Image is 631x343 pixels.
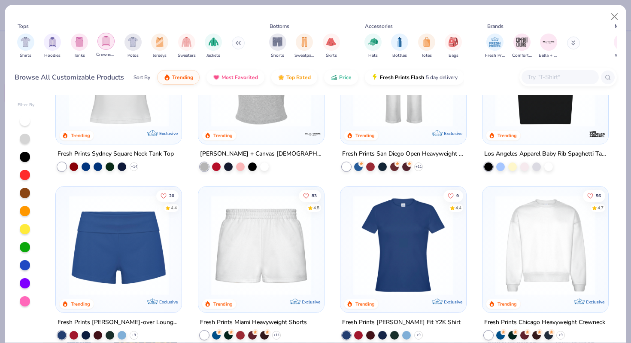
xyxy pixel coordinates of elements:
[172,74,193,81] span: Trending
[96,33,116,58] div: filter for Crewnecks
[484,317,605,328] div: Fresh Prints Chicago Heavyweight Crewneck
[426,73,458,83] span: 5 day delivery
[205,34,222,59] div: filter for Jackets
[206,52,220,59] span: Jackets
[488,36,501,49] img: Fresh Prints Image
[326,52,337,59] span: Skirts
[349,195,458,295] img: 6a9a0a85-ee36-4a89-9588-981a92e8a910
[21,37,30,47] img: Shirts Image
[131,164,137,169] span: + 14
[164,74,170,81] img: trending.gif
[18,102,35,108] div: Filter By
[455,205,461,211] div: 4.4
[380,74,424,81] span: Fresh Prints Flash
[487,22,504,30] div: Brands
[615,52,630,59] span: Women
[171,205,177,211] div: 4.4
[18,22,29,30] div: Tops
[44,34,61,59] div: filter for Hoodies
[64,26,173,126] img: 94a2aa95-cd2b-4983-969b-ecd512716e9a
[539,52,558,59] span: Bella + Canvas
[516,36,528,49] img: Comfort Colors Image
[17,34,34,59] button: filter button
[157,70,200,85] button: Trending
[458,26,566,126] img: cab69ba6-afd8-400d-8e2e-70f011a551d3
[286,74,311,81] span: Top Rated
[458,195,566,295] img: 3fc92740-5882-4e3e-bee8-f78ba58ba36d
[17,34,34,59] div: filter for Shirts
[58,149,174,159] div: Fresh Prints Sydney Square Neck Tank Top
[485,52,505,59] span: Fresh Prints
[200,317,307,328] div: Fresh Prints Miami Heavyweight Shorts
[365,22,393,30] div: Accessories
[75,37,84,47] img: Tanks Image
[342,317,461,328] div: Fresh Prints [PERSON_NAME] Fit Y2K Shirt
[205,34,222,59] button: filter button
[48,37,57,47] img: Hoodies Image
[209,37,218,47] img: Jackets Image
[368,37,378,47] img: Hats Image
[391,34,408,59] div: filter for Bottles
[132,333,136,338] span: + 9
[456,193,459,198] span: 9
[207,195,315,295] img: af8dff09-eddf-408b-b5dc-51145765dcf2
[527,72,593,82] input: Try "T-Shirt"
[124,34,142,59] button: filter button
[160,299,178,305] span: Exclusive
[200,149,322,159] div: [PERSON_NAME] + Canvas [DEMOGRAPHIC_DATA]' Micro Ribbed Baby Tee
[326,37,336,47] img: Skirts Image
[484,149,607,159] div: Los Angeles Apparel Baby Rib Spaghetti Tank
[364,34,382,59] button: filter button
[178,34,196,59] button: filter button
[96,34,116,59] button: filter button
[449,52,458,59] span: Bags
[213,74,220,81] img: most_fav.gif
[421,52,432,59] span: Totes
[315,195,424,295] img: a88b619d-8dd7-4971-8a75-9e7ec3244d54
[294,34,314,59] button: filter button
[182,37,191,47] img: Sweaters Image
[444,299,462,305] span: Exclusive
[539,34,558,59] button: filter button
[270,22,289,30] div: Bottoms
[178,34,196,59] div: filter for Sweaters
[71,34,88,59] button: filter button
[415,164,422,169] span: + 11
[221,74,258,81] span: Most Favorited
[273,37,282,47] img: Shorts Image
[169,193,174,198] span: 20
[349,26,458,126] img: df5250ff-6f61-4206-a12c-24931b20f13c
[96,52,116,58] span: Crewnecks
[392,52,407,59] span: Bottles
[422,37,431,47] img: Totes Image
[269,34,286,59] button: filter button
[491,195,600,295] img: 1358499d-a160-429c-9f1e-ad7a3dc244c9
[15,72,124,83] div: Browse All Customizable Products
[607,9,623,25] button: Close
[445,34,462,59] button: filter button
[395,37,404,47] img: Bottles Image
[155,37,164,47] img: Jerseys Image
[271,70,317,85] button: Top Rated
[278,74,285,81] img: TopRated.gif
[207,26,315,126] img: aa15adeb-cc10-480b-b531-6e6e449d5067
[418,34,435,59] button: filter button
[485,34,505,59] div: filter for Fresh Prints
[512,34,532,59] button: filter button
[206,70,264,85] button: Most Favorited
[127,52,139,59] span: Polos
[133,73,150,81] div: Sort By
[418,34,435,59] div: filter for Totes
[294,52,314,59] span: Sweatpants
[589,126,606,143] img: Los Angeles Apparel logo
[160,131,178,136] span: Exclusive
[614,34,631,59] div: filter for Women
[596,193,601,198] span: 56
[156,190,179,202] button: Like
[598,205,604,211] div: 4.7
[71,34,88,59] div: filter for Tanks
[44,52,61,59] span: Hoodies
[151,34,168,59] div: filter for Jerseys
[449,37,458,47] img: Bags Image
[300,37,309,47] img: Sweatpants Image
